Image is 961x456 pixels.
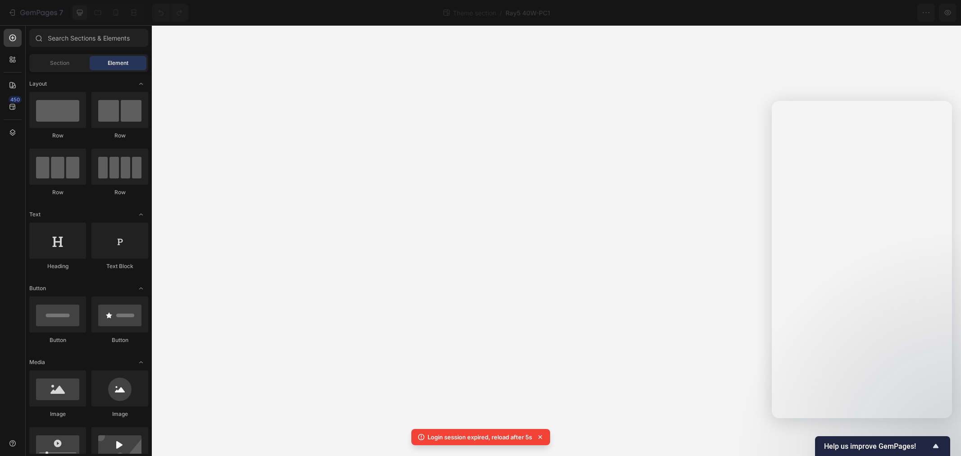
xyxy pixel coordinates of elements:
[108,59,128,67] span: Element
[91,336,148,344] div: Button
[500,8,502,18] span: /
[152,25,961,456] iframe: Design area
[152,4,188,22] div: Undo/Redo
[50,59,69,67] span: Section
[29,80,47,88] span: Layout
[29,29,148,47] input: Search Sections & Elements
[29,210,41,219] span: Text
[451,8,498,18] span: Theme section
[91,410,148,418] div: Image
[91,262,148,270] div: Text Block
[29,262,86,270] div: Heading
[91,188,148,196] div: Row
[29,284,46,292] span: Button
[29,410,86,418] div: Image
[134,355,148,369] span: Toggle open
[881,8,950,18] div: Publish Theme Section
[824,441,941,451] button: Show survey - Help us improve GemPages!
[840,4,870,22] button: Save
[428,433,532,442] p: Login session expired, reload after 5s
[506,8,550,18] span: Ray5 40W-PC1
[29,132,86,140] div: Row
[29,358,45,366] span: Media
[59,7,63,18] p: 7
[930,412,952,433] iframe: Intercom live chat
[772,101,952,418] iframe: Intercom live chat
[91,132,148,140] div: Row
[4,4,67,22] button: 7
[29,188,86,196] div: Row
[9,96,22,103] div: 450
[134,207,148,222] span: Toggle open
[29,336,86,344] div: Button
[134,77,148,91] span: Toggle open
[824,442,930,451] span: Help us improve GemPages!
[847,9,862,17] span: Save
[134,281,148,296] span: Toggle open
[873,4,957,22] button: Publish Theme Section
